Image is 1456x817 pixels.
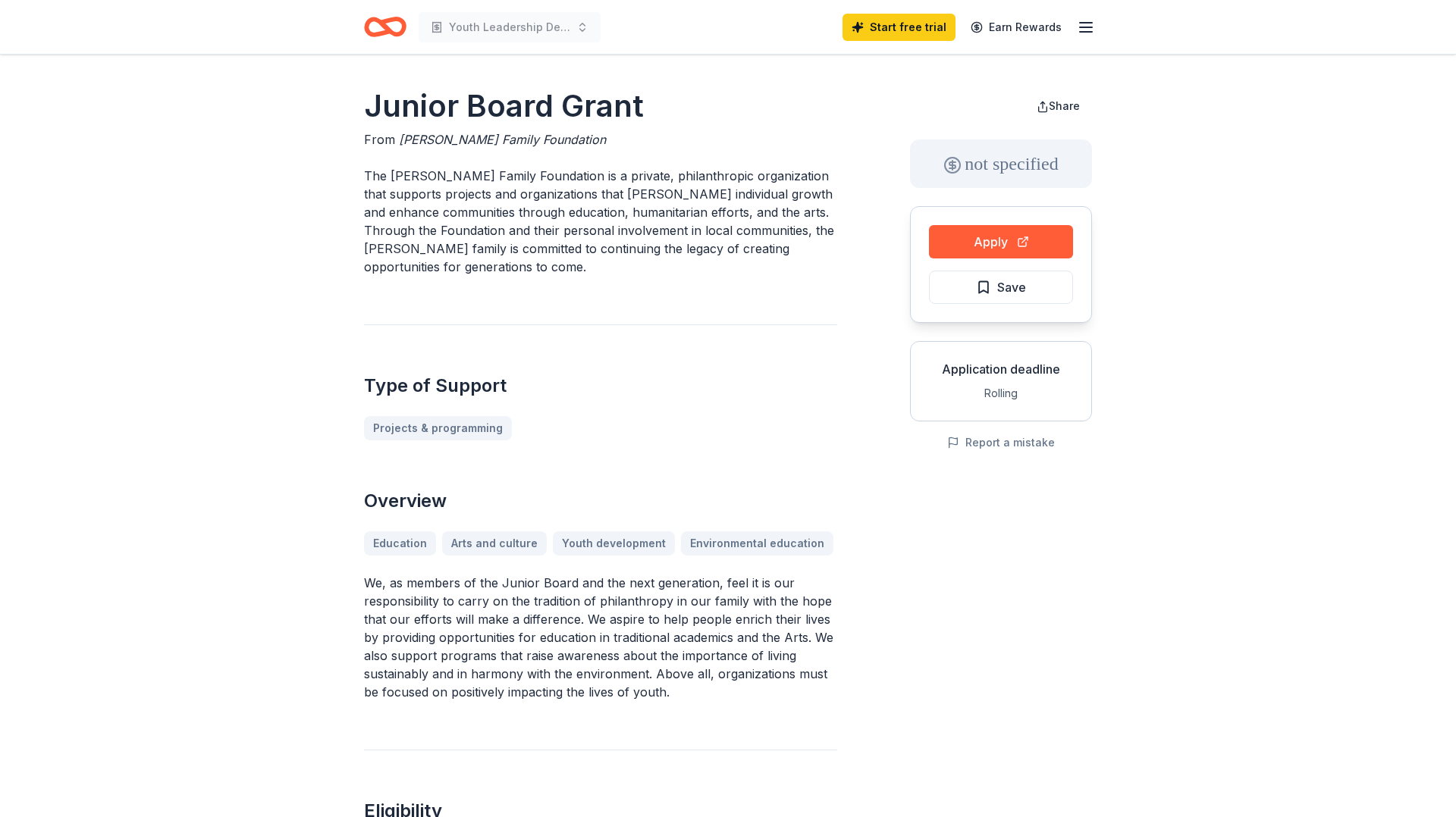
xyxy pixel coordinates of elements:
span: Save [997,277,1026,297]
h2: Type of Support [364,374,837,398]
button: Save [929,271,1073,304]
span: Share [1049,99,1080,112]
div: Application deadline [923,360,1079,378]
a: Earn Rewards [962,14,1071,41]
p: The [PERSON_NAME] Family Foundation is a private, philanthropic organization that supports projec... [364,167,837,276]
div: From [364,130,837,149]
span: Youth Leadership Development Programs [449,18,570,36]
button: Youth Leadership Development Programs [419,12,601,42]
a: Projects & programming [364,416,512,440]
h1: Junior Board Grant [364,85,837,127]
h2: Overview [364,489,837,513]
a: Start free trial [843,14,955,41]
p: We, as members of the Junior Board and the next generation, feel it is our responsibility to carr... [364,574,837,701]
div: not specified [910,139,1092,188]
button: Share [1025,91,1092,121]
a: Home [364,9,406,45]
span: [PERSON_NAME] Family Foundation [399,132,606,147]
button: Report a mistake [947,434,1055,452]
div: Rolling [923,384,1079,402]
button: Apply [929,225,1073,258]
